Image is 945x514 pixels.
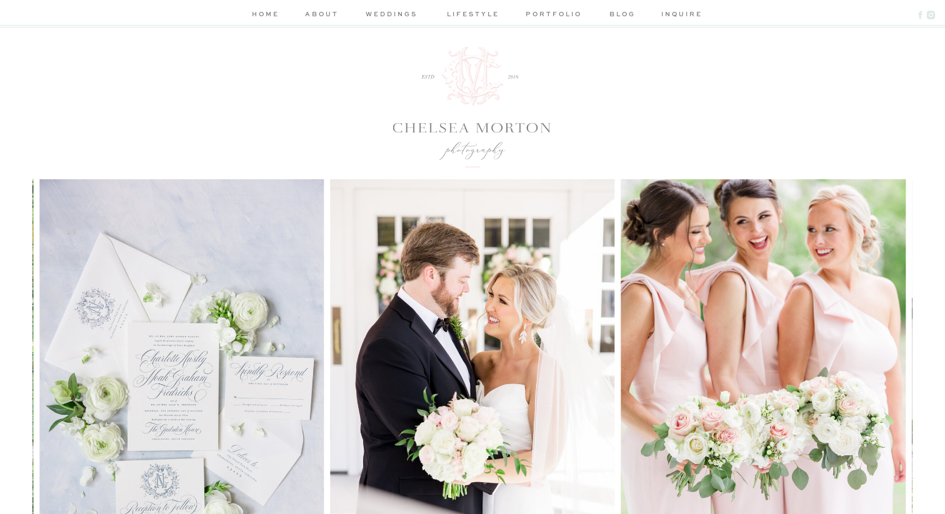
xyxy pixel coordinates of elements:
[362,9,421,22] a: weddings
[661,9,697,22] a: inquire
[604,9,640,22] a: blog
[249,9,282,22] a: home
[524,9,583,22] a: portfolio
[443,9,502,22] a: lifestyle
[303,9,341,22] a: about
